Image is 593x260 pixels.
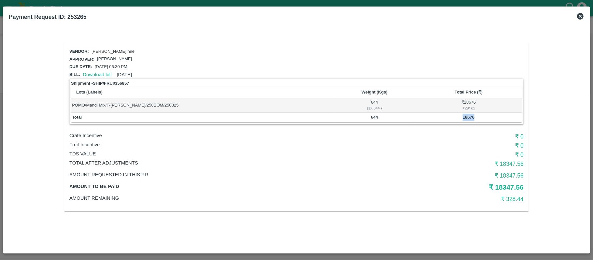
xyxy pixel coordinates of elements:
b: 644 [371,115,378,120]
div: ( 1 X 644 ) [335,105,414,111]
p: Crate Incentive [69,132,372,139]
h6: ₹ 0 [372,150,524,159]
h6: ₹ 18347.56 [372,159,524,168]
p: Amount Remaining [69,195,372,202]
td: 644 [334,98,415,113]
h6: ₹ 328.44 [372,195,524,204]
td: POMO/Mandi Mix/F-[PERSON_NAME]/258BOM/250825 [71,98,334,113]
b: Weight (Kgs) [361,90,388,94]
p: TDS VALUE [69,150,372,157]
p: Amount Requested in this PR [69,171,372,178]
div: ₹ 29 / kg [416,105,521,111]
span: Vendor: [69,49,89,54]
h6: ₹ 0 [372,141,524,150]
span: Approver: [69,57,94,62]
b: Lots (Labels) [76,90,103,94]
a: Download bill [83,72,111,77]
span: [DATE] [117,72,132,77]
b: Total Price (₹) [455,90,483,94]
p: [PERSON_NAME] [97,56,132,62]
h6: ₹ 18347.56 [372,171,524,180]
p: [PERSON_NAME] hire [92,49,134,55]
p: Fruit Incentive [69,141,372,148]
strong: Shipment - SHIP/FRUI/356857 [71,80,129,87]
p: [DATE] 06:30 PM [95,64,127,70]
b: Total [72,115,82,120]
h5: ₹ 18347.56 [372,183,524,192]
td: ₹ 18676 [415,98,522,113]
b: 18676 [463,115,474,120]
span: Bill: [69,72,80,77]
p: Total After adjustments [69,159,372,166]
b: Payment Request ID: 253265 [9,14,86,20]
p: Amount to be paid [69,183,372,190]
h6: ₹ 0 [372,132,524,141]
span: Due date: [69,64,92,69]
